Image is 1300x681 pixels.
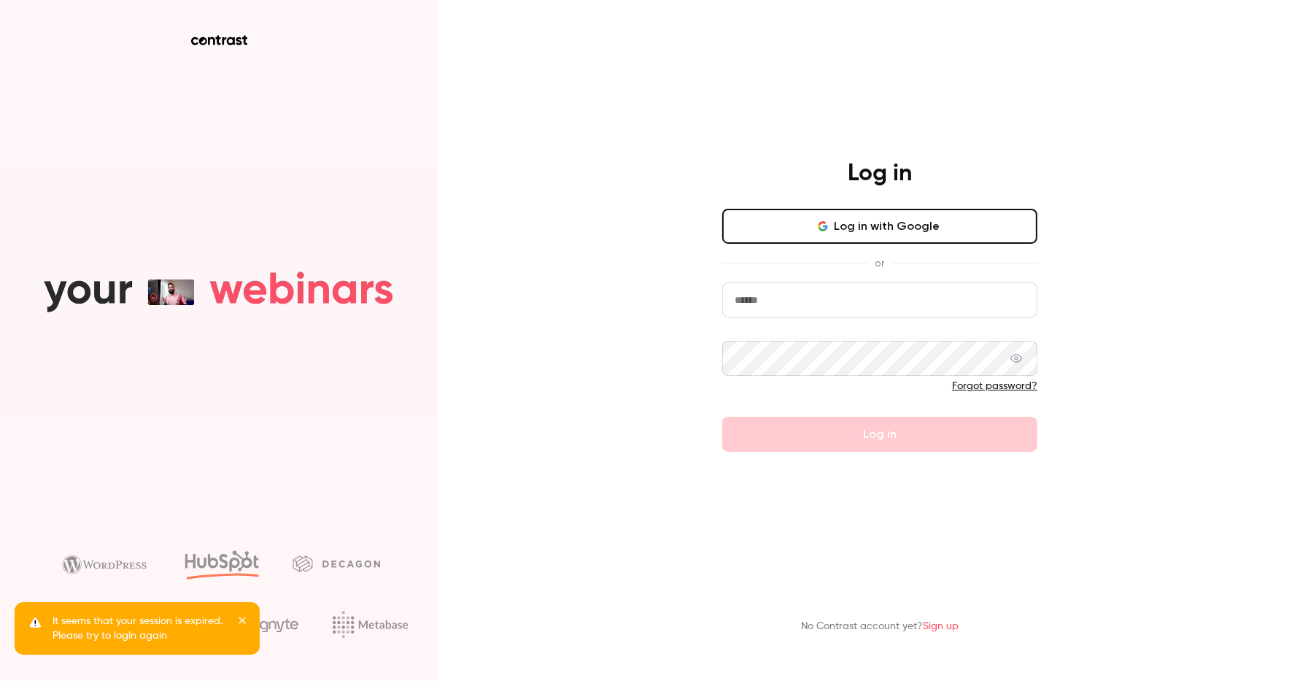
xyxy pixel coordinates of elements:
[722,209,1037,244] button: Log in with Google
[923,621,959,631] a: Sign up
[952,381,1037,391] a: Forgot password?
[868,255,892,271] span: or
[53,614,228,643] p: It seems that your session is expired. Please try to login again
[848,159,912,188] h4: Log in
[801,619,959,634] p: No Contrast account yet?
[293,555,380,572] img: decagon
[238,614,248,631] button: close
